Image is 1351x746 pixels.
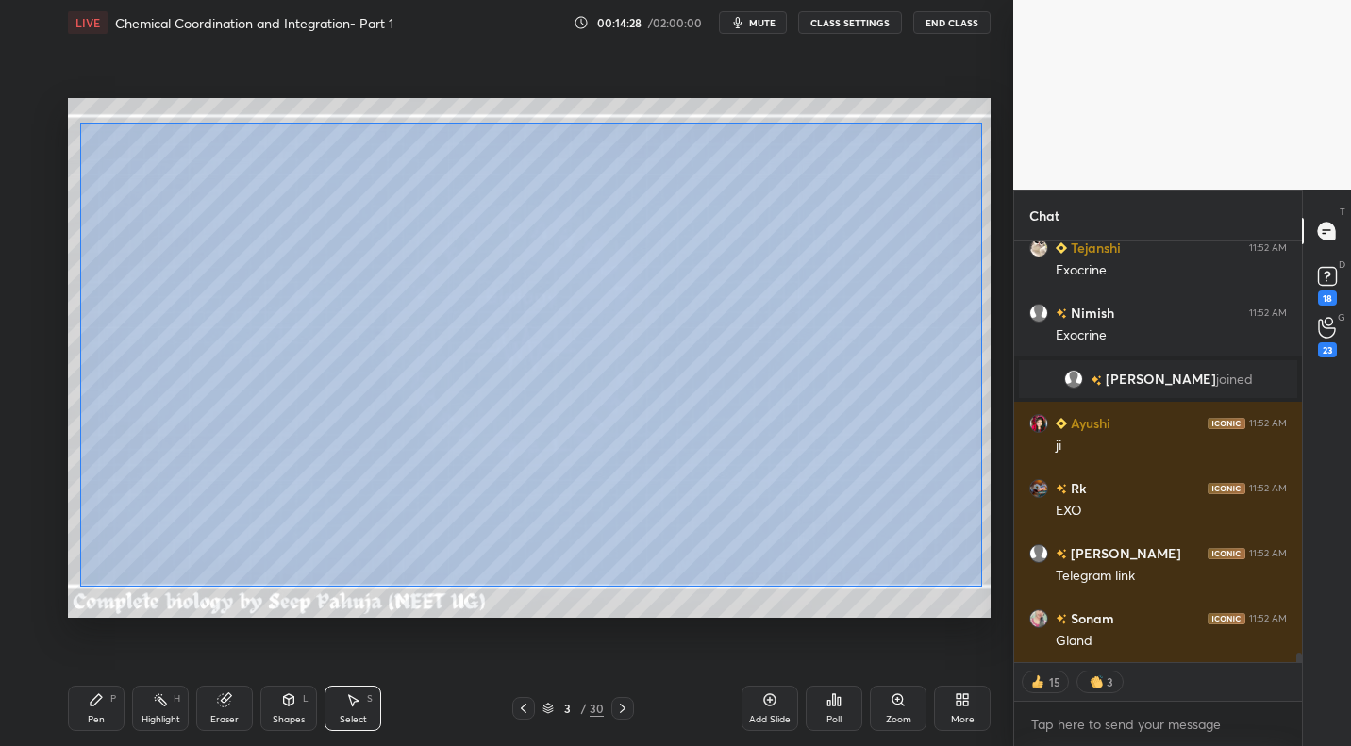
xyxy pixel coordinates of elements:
[1029,414,1048,433] img: 3
[1014,191,1075,240] p: Chat
[1056,614,1067,624] img: no-rating-badge.077c3623.svg
[174,694,180,704] div: H
[1047,674,1062,689] div: 15
[1056,567,1287,586] div: Telegram link
[68,11,108,34] div: LIVE
[115,14,393,32] h4: Chemical Coordination and Integration- Part 1
[1249,307,1287,319] div: 11:52 AM
[340,715,367,724] div: Select
[1028,672,1047,691] img: thumbs_up.png
[1029,239,1048,257] img: 46dede9b03824a5aa2e9b84c6156a8f6.jpg
[1208,483,1245,494] img: iconic-dark.1390631f.png
[1064,370,1083,389] img: default.png
[1029,609,1048,628] img: 1a33bb2929d7416bb214fdeac9008903.jpg
[913,11,991,34] button: End Class
[1249,548,1287,559] div: 11:52 AM
[1208,613,1245,624] img: iconic-dark.1390631f.png
[749,715,791,724] div: Add Slide
[1029,304,1048,323] img: default.png
[367,694,373,704] div: S
[273,715,305,724] div: Shapes
[1106,372,1216,387] span: [PERSON_NAME]
[1067,608,1114,628] h6: Sonam
[1249,483,1287,494] div: 11:52 AM
[1056,632,1287,651] div: Gland
[1339,257,1345,272] p: D
[1056,437,1287,456] div: ji
[951,715,975,724] div: More
[1056,549,1067,559] img: no-rating-badge.077c3623.svg
[1318,342,1337,357] div: 23
[1338,310,1345,324] p: G
[110,694,116,704] div: P
[558,703,576,714] div: 3
[1029,479,1048,498] img: fb9cebcad1824c928981dc980e947fc6.jpg
[1067,478,1086,498] h6: Rk
[1056,502,1287,521] div: EXO
[749,16,776,29] span: mute
[1056,484,1067,494] img: no-rating-badge.077c3623.svg
[580,703,586,714] div: /
[1208,418,1245,429] img: iconic-dark.1390631f.png
[1318,290,1337,306] div: 18
[88,715,105,724] div: Pen
[1067,543,1181,563] h6: [PERSON_NAME]
[798,11,902,34] button: CLASS SETTINGS
[210,715,239,724] div: Eraser
[1091,375,1102,386] img: no-rating-badge.077c3623.svg
[1340,205,1345,219] p: T
[719,11,787,34] button: mute
[303,694,309,704] div: L
[886,715,911,724] div: Zoom
[1056,308,1067,319] img: no-rating-badge.077c3623.svg
[1067,238,1121,257] h6: Tejanshi
[1067,413,1110,433] h6: Ayushi
[1216,372,1253,387] span: joined
[142,715,180,724] div: Highlight
[1056,418,1067,429] img: Learner_Badge_beginner_1_8b307cf2a0.svg
[1067,303,1114,323] h6: Nimish
[590,700,604,717] div: 30
[1056,326,1287,345] div: Exocrine
[1056,261,1287,280] div: Exocrine
[1087,672,1106,691] img: clapping_hands.png
[1208,548,1245,559] img: iconic-dark.1390631f.png
[1249,418,1287,429] div: 11:52 AM
[1056,242,1067,254] img: Learner_Badge_beginner_1_8b307cf2a0.svg
[826,715,842,724] div: Poll
[1029,544,1048,563] img: default.png
[1014,241,1302,662] div: grid
[1106,674,1113,689] div: 3
[1249,613,1287,624] div: 11:52 AM
[1249,242,1287,254] div: 11:52 AM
